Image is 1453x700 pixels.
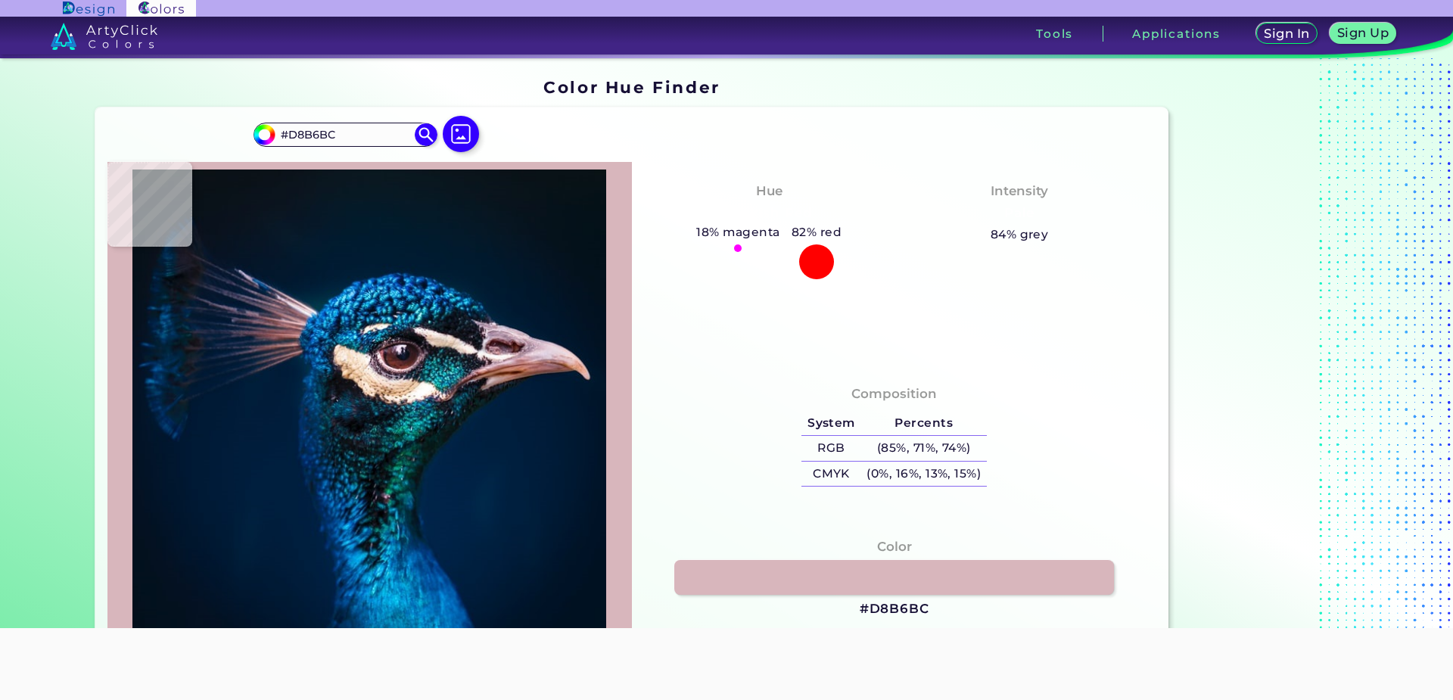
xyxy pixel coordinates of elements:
h5: CMYK [801,462,860,487]
img: img_pavlin.jpg [115,170,624,661]
h4: Color [877,536,912,558]
iframe: Advertisement [1175,72,1364,687]
h5: (0%, 16%, 13%, 15%) [861,462,987,487]
h3: #D8B6BC [860,600,929,618]
h3: Pale [997,204,1041,222]
h5: RGB [801,436,860,461]
a: Sign In [1259,24,1315,43]
h5: System [801,411,860,436]
h3: Tools [1036,28,1073,39]
img: logo_artyclick_colors_white.svg [51,23,157,50]
h5: Sign In [1266,28,1308,39]
input: type color.. [275,124,415,145]
h4: Composition [851,383,937,405]
img: icon picture [443,116,479,152]
img: icon search [415,123,437,146]
h5: (85%, 71%, 74%) [861,436,987,461]
h4: Intensity [991,180,1048,202]
h3: Pinkish Red [720,204,819,222]
h3: Applications [1132,28,1221,39]
h1: Color Hue Finder [543,76,720,98]
iframe: Advertisement [451,628,1002,696]
h5: 84% grey [991,225,1049,244]
h5: Percents [861,411,987,436]
h5: Sign Up [1339,27,1386,39]
h5: 82% red [786,222,848,242]
h5: 18% magenta [691,222,786,242]
a: Sign Up [1333,24,1392,43]
h4: Hue [756,180,783,202]
img: ArtyClick Design logo [63,2,114,16]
